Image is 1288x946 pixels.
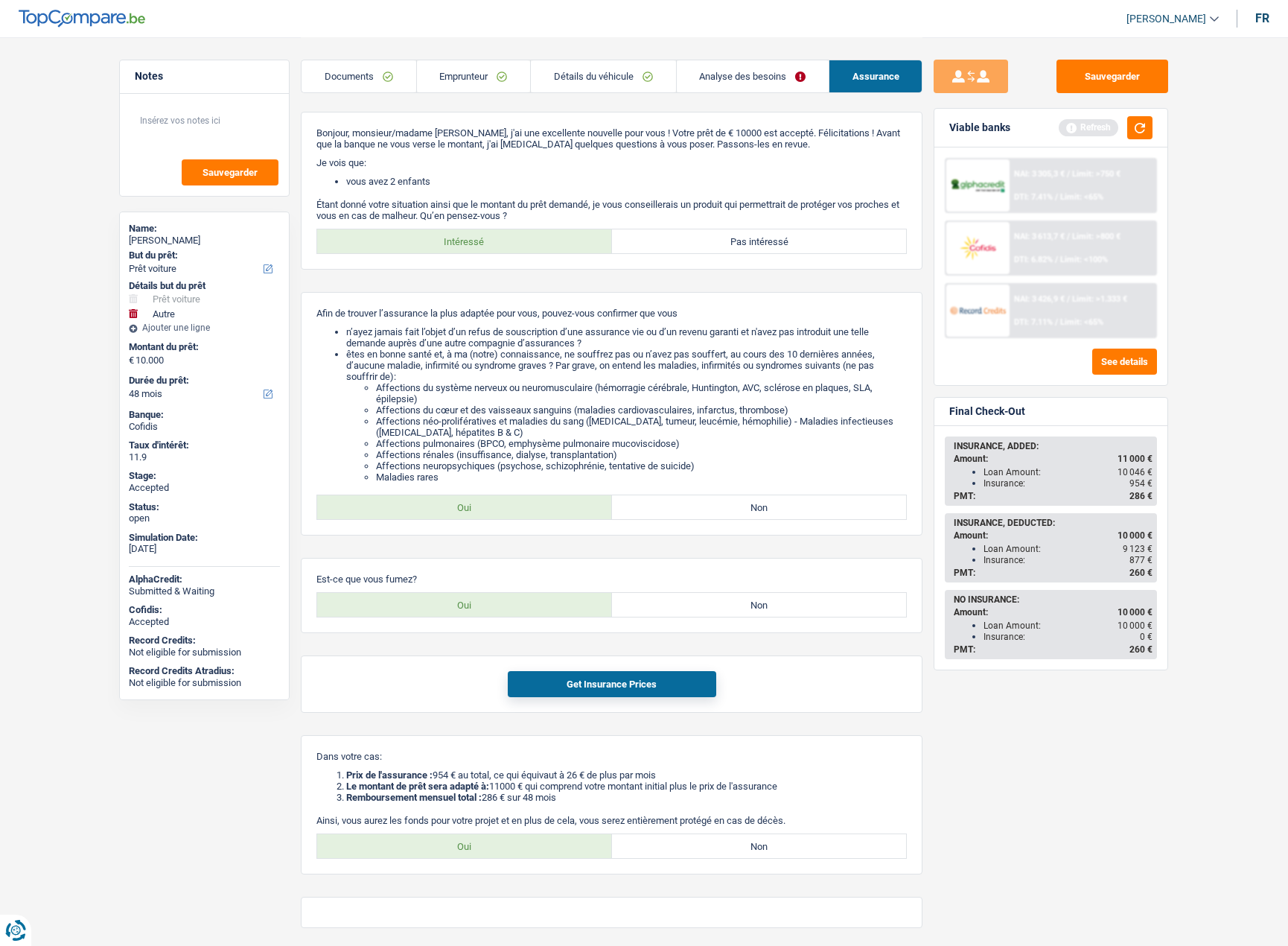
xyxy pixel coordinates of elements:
[129,585,280,597] div: Submitted & Waiting
[129,574,280,585] div: AlphaCredit:
[129,604,280,616] div: Cofidis:
[1092,349,1157,375] button: See details
[376,382,907,404] li: Affections du système nerveux ou neuromusculaire (hémorragie cérébrale, Huntington, AVC, sclérose...
[1014,294,1065,304] span: NAI: 3 426,9 €
[129,451,280,463] div: 11.9
[677,60,829,92] a: Analyse des besoins
[129,635,280,647] div: Record Credits:
[182,159,278,185] button: Sauvegarder
[954,441,1152,451] div: INSURANCE, ADDED:
[316,157,907,168] p: Je vois que:
[612,229,907,253] label: Pas intéressé
[954,568,1152,578] div: PMT:
[19,10,145,28] img: TopCompare Logo
[129,250,277,261] label: But du prêt:
[376,404,907,416] li: Affections du cœur et des vaisseaux sanguins (maladies cardiovasculaires, infarctus, thrombose)
[1140,632,1152,642] span: 0 €
[346,792,907,803] li: 286 € sur 48 mois
[129,235,280,247] div: [PERSON_NAME]
[129,223,280,235] div: Name:
[1129,491,1152,501] span: 286 €
[1118,620,1152,631] span: 10 000 €
[135,70,274,83] h5: Notes
[983,467,1152,477] div: Loan Amount:
[129,677,280,689] div: Not eligible for submission
[1118,467,1152,477] span: 10 046 €
[129,543,280,555] div: [DATE]
[1067,294,1070,304] span: /
[317,229,612,253] label: Intéressé
[129,470,280,482] div: Stage:
[1060,255,1108,264] span: Limit: <100%
[346,781,907,792] li: 11000 € qui comprend votre montant initial plus le prix de l'assurance
[376,416,907,438] li: Affections néo-prolifératives et maladies du sang ([MEDICAL_DATA], tumeur, leucémie, hémophilie) ...
[1055,317,1058,327] span: /
[1056,60,1168,93] button: Sauvegarder
[1118,530,1152,541] span: 10 000 €
[950,296,1005,324] img: Record Credits
[1115,7,1219,31] a: [PERSON_NAME]
[531,60,675,92] a: Détails du véhicule
[376,460,907,472] li: Affections neuropsychiques (psychose, schizophrénie, tentative de suicide)
[316,751,907,762] p: Dans votre cas:
[1014,232,1065,241] span: NAI: 3 613,7 €
[417,60,530,92] a: Emprunteur
[129,647,280,658] div: Not eligible for submission
[1072,232,1120,241] span: Limit: >800 €
[346,326,907,349] li: n’ayez jamais fait l’objet d’un refus de souscription d’une assurance vie ou d’un revenu garanti ...
[129,323,280,333] div: Ajouter une ligne
[346,769,433,781] b: Prix de l'assurance :
[1067,232,1070,241] span: /
[1118,454,1152,464] span: 11 000 €
[954,607,1152,618] div: Amount:
[954,530,1152,541] div: Amount:
[1129,568,1152,578] span: 260 €
[1072,169,1120,179] span: Limit: >750 €
[612,834,907,858] label: Non
[954,454,1152,464] div: Amount:
[950,234,1005,261] img: Cofidis
[129,355,134,366] span: €
[1060,317,1103,327] span: Limit: <65%
[1067,169,1070,179] span: /
[1123,544,1152,554] span: 9 123 €
[1129,644,1152,655] span: 260 €
[129,482,280,494] div: Accepted
[129,439,280,451] div: Taux d'intérêt:
[316,199,907,221] p: Étant donné votre situation ainsi que le montant du prêt demandé, je vous conseillerais un produi...
[316,308,907,319] p: Afin de trouver l’assurance la plus adaptée pour vous, pouvez-vous confirmer que vous
[129,512,280,524] div: open
[829,60,922,92] a: Assurance
[1059,119,1118,136] div: Refresh
[346,176,907,187] li: vous avez 2 enfants
[954,518,1152,528] div: INSURANCE, DEDUCTED:
[346,769,907,781] li: 954 € au total, ce qui équivaut à 26 € de plus par mois
[612,593,907,617] label: Non
[317,495,612,519] label: Oui
[1072,294,1127,304] span: Limit: >1.333 €
[949,121,1010,134] div: Viable banks
[203,168,258,177] span: Sauvegarder
[129,280,280,292] div: Détails but du prêt
[317,593,612,617] label: Oui
[1129,555,1152,565] span: 877 €
[983,544,1152,554] div: Loan Amount:
[1255,11,1269,25] div: fr
[129,532,280,544] div: Simulation Date:
[346,781,489,792] b: Le montant de prêt sera adapté à:
[1129,478,1152,489] span: 954 €
[316,815,907,826] p: Ainsi, vous aurez les fonds pour votre projet et en plus de cela, vous serez entièrement protégé ...
[1055,255,1058,264] span: /
[129,341,277,353] label: Montant du prêt:
[1014,192,1053,202] span: DTI: 7.41%
[983,555,1152,565] div: Insurance:
[1126,13,1206,25] span: [PERSON_NAME]
[346,349,907,483] li: êtes en bonne santé et, à ma (notre) connaissance, ne souffrez pas ou n’avez pas souffert, au cou...
[1014,317,1053,327] span: DTI: 7.11%
[954,594,1152,605] div: NO INSURANCE:
[376,438,907,449] li: Affections pulmonaires (BPCO, emphysème pulmonaire mucoviscidose)
[949,405,1025,418] div: Final Check-Out
[1055,192,1058,202] span: /
[129,421,280,433] div: Cofidis
[1014,169,1065,179] span: NAI: 3 305,3 €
